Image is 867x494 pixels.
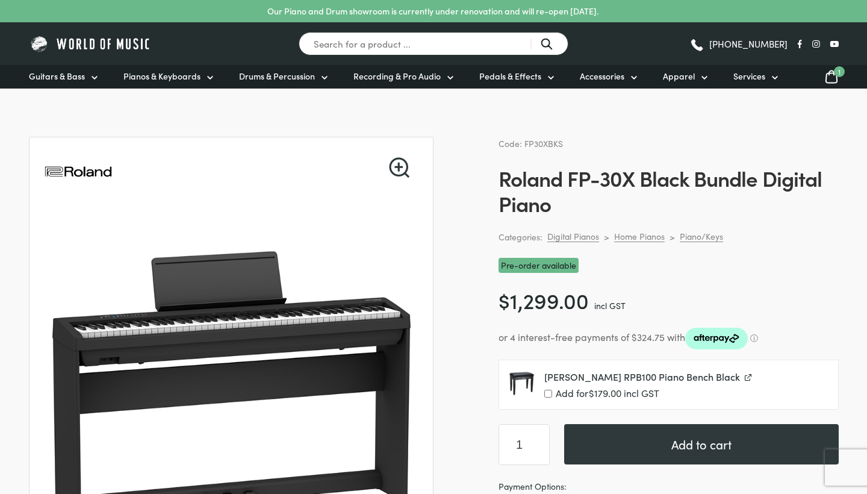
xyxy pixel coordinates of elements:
iframe: Chat with our support team [692,361,867,494]
span: Services [733,70,765,83]
label: Add for [544,388,828,399]
div: > [604,231,609,242]
input: Add for$179.00 incl GST [544,390,552,398]
span: 1 [834,66,845,77]
span: [PERSON_NAME] RPB100 Piano Bench Black [544,370,740,383]
input: Product quantity [499,424,550,465]
a: Digital Pianos [547,231,599,242]
div: > [670,231,675,242]
span: Pianos & Keyboards [123,70,200,83]
bdi: 1,299.00 [499,285,589,314]
span: $ [589,386,594,399]
a: View full-screen image gallery [389,157,409,178]
span: incl GST [594,299,626,311]
img: Roland-RPB100-Piano-Bench-Black [509,370,535,396]
input: Search for a product ... [299,32,568,55]
span: Apparel [663,70,695,83]
h1: Roland FP-30X Black Bundle Digital Piano [499,165,839,216]
a: Home Pianos [614,231,665,242]
a: Piano/Keys [680,231,723,242]
img: World of Music [29,34,152,53]
span: [PHONE_NUMBER] [709,39,788,48]
span: Categories: [499,230,542,244]
p: Our Piano and Drum showroom is currently under renovation and will re-open [DATE]. [267,5,598,17]
span: Code: FP30XBKS [499,137,563,149]
a: [PHONE_NUMBER] [689,35,788,53]
span: Recording & Pro Audio [353,70,441,83]
span: 179.00 [589,386,621,399]
span: $ [499,285,510,314]
img: Roland [44,137,113,206]
span: Accessories [580,70,624,83]
span: incl GST [624,386,659,399]
span: Pedals & Effects [479,70,541,83]
span: Pre-order available [499,258,579,273]
span: Drums & Percussion [239,70,315,83]
span: Guitars & Bass [29,70,85,83]
span: Payment Options: [499,480,839,493]
button: Add to cart [564,424,839,464]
